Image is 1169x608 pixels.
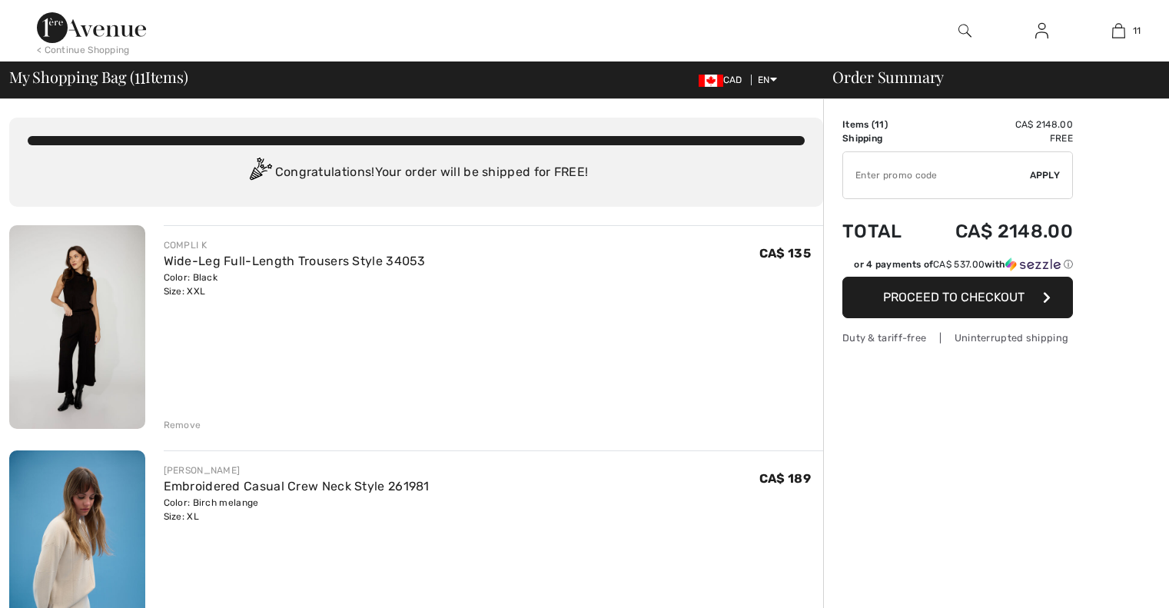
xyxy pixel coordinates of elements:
[1035,22,1048,40] img: My Info
[920,131,1073,145] td: Free
[875,119,885,130] span: 11
[164,479,430,493] a: Embroidered Casual Crew Neck Style 261981
[842,118,920,131] td: Items ( )
[37,12,146,43] img: 1ère Avenue
[920,118,1073,131] td: CA$ 2148.00
[1030,168,1061,182] span: Apply
[164,271,426,298] div: Color: Black Size: XXL
[1081,22,1156,40] a: 11
[842,257,1073,277] div: or 4 payments ofCA$ 537.00withSezzle Click to learn more about Sezzle
[28,158,805,188] div: Congratulations! Your order will be shipped for FREE!
[244,158,275,188] img: Congratulation2.svg
[842,331,1073,345] div: Duty & tariff-free | Uninterrupted shipping
[9,69,188,85] span: My Shopping Bag ( Items)
[920,205,1073,257] td: CA$ 2148.00
[814,69,1160,85] div: Order Summary
[933,259,985,270] span: CA$ 537.00
[164,418,201,432] div: Remove
[1112,22,1125,40] img: My Bag
[958,22,971,40] img: search the website
[164,463,430,477] div: [PERSON_NAME]
[759,246,811,261] span: CA$ 135
[164,496,430,523] div: Color: Birch melange Size: XL
[164,238,426,252] div: COMPLI K
[842,277,1073,318] button: Proceed to Checkout
[854,257,1073,271] div: or 4 payments of with
[758,75,777,85] span: EN
[842,131,920,145] td: Shipping
[699,75,723,87] img: Canadian Dollar
[1133,24,1141,38] span: 11
[842,205,920,257] td: Total
[759,471,811,486] span: CA$ 189
[699,75,749,85] span: CAD
[1023,22,1061,41] a: Sign In
[37,43,130,57] div: < Continue Shopping
[1005,257,1061,271] img: Sezzle
[164,254,426,268] a: Wide-Leg Full-Length Trousers Style 34053
[883,290,1025,304] span: Proceed to Checkout
[135,65,145,85] span: 11
[843,152,1030,198] input: Promo code
[9,225,145,429] img: Wide-Leg Full-Length Trousers Style 34053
